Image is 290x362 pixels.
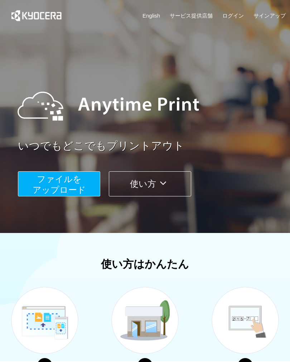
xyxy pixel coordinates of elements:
a: English [142,12,160,19]
a: サインアップ [253,12,286,19]
a: ログイン [222,12,244,19]
span: ファイルを ​​アップロード [33,174,86,195]
a: サービス提供店舗 [170,12,213,19]
a: いつでもどこでもプリントアウト [18,138,290,154]
button: ファイルを​​アップロード [18,171,100,196]
button: 使い方 [109,171,191,196]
